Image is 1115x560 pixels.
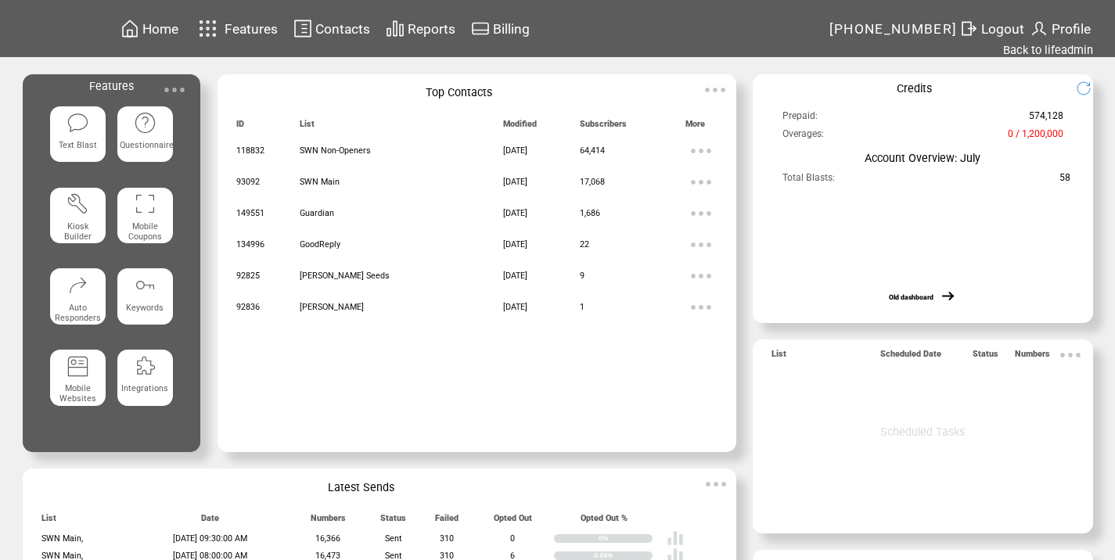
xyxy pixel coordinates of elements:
[981,21,1024,37] span: Logout
[782,128,824,145] span: Overages:
[503,302,527,312] span: [DATE]
[685,119,705,135] span: More
[1027,16,1092,41] a: Profile
[426,86,492,99] span: Top Contacts
[880,425,965,438] span: Scheduled Tasks
[311,513,346,529] span: Numbers
[685,260,717,292] img: ellypsis.svg
[50,188,106,257] a: Kiosk Builder
[117,188,174,257] a: Mobile Coupons
[117,350,174,420] a: Integrations
[685,198,717,229] img: ellypsis.svg
[300,239,340,249] span: GoodReply
[503,145,527,156] span: [DATE]
[293,19,312,38] img: contacts.svg
[1059,172,1070,189] span: 58
[300,145,371,156] span: SWN Non-Openers
[1029,110,1063,127] span: 574,128
[315,533,340,544] span: 16,366
[383,16,458,41] a: Reports
[685,135,717,167] img: ellypsis.svg
[117,106,174,176] a: Questionnaire
[580,119,627,135] span: Subscribers
[685,292,717,323] img: ellypsis.svg
[201,513,219,529] span: Date
[772,349,786,365] span: List
[1008,128,1063,145] span: 0 / 1,200,000
[300,119,315,135] span: List
[700,468,732,500] img: ellypsis.svg
[50,350,106,420] a: Mobile Websites
[59,383,96,404] span: Mobile Websites
[1055,339,1086,371] img: ellypsis.svg
[41,533,83,544] span: SWN Main,
[829,21,958,37] span: [PHONE_NUMBER]
[55,303,101,323] span: Auto Responders
[880,349,941,365] span: Scheduled Date
[315,21,370,37] span: Contacts
[581,513,628,529] span: Opted Out %
[469,16,532,41] a: Billing
[192,13,280,44] a: Features
[134,355,156,378] img: integrations.svg
[126,303,164,313] span: Keywords
[59,140,97,150] span: Text Blast
[236,177,260,187] span: 93092
[118,16,181,41] a: Home
[1030,19,1048,38] img: profile.svg
[159,74,190,106] img: ellypsis.svg
[580,302,584,312] span: 1
[67,111,89,134] img: text-blast.svg
[1003,43,1093,57] a: Back to lifeadmin
[128,221,162,242] span: Mobile Coupons
[291,16,372,41] a: Contacts
[236,302,260,312] span: 92836
[889,293,933,301] a: Old dashboard
[782,110,818,127] span: Prepaid:
[236,145,264,156] span: 118832
[134,274,156,296] img: keywords.svg
[503,177,527,187] span: [DATE]
[236,239,264,249] span: 134996
[300,177,340,187] span: SWN Main
[580,208,600,218] span: 1,686
[435,513,459,529] span: Failed
[225,21,278,37] span: Features
[64,221,92,242] span: Kiosk Builder
[594,551,653,560] div: 0.04%
[134,192,156,215] img: coupons.svg
[121,383,168,393] span: Integrations
[580,145,605,156] span: 64,414
[667,529,684,547] img: poll%20-%20white.svg
[782,172,835,189] span: Total Blasts:
[134,111,156,134] img: questionnaire.svg
[897,82,932,95] span: Credits
[300,271,390,281] span: [PERSON_NAME] Seeds
[503,119,537,135] span: Modified
[50,106,106,176] a: Text Blast
[685,167,717,198] img: ellypsis.svg
[440,533,454,544] span: 310
[120,19,139,38] img: home.svg
[580,177,605,187] span: 17,068
[973,349,998,365] span: Status
[957,16,1027,41] a: Logout
[685,229,717,260] img: ellypsis.svg
[236,208,264,218] span: 149551
[580,271,584,281] span: 9
[117,268,174,338] a: Keywords
[700,74,731,106] img: ellypsis.svg
[386,19,405,38] img: chart.svg
[142,21,178,37] span: Home
[173,533,247,544] span: [DATE] 09:30:00 AM
[1076,81,1102,96] img: refresh.png
[865,152,980,164] span: Account Overview: July
[503,271,527,281] span: [DATE]
[503,208,527,218] span: [DATE]
[493,21,530,37] span: Billing
[120,140,174,150] span: Questionnaire
[300,302,364,312] span: [PERSON_NAME]
[236,271,260,281] span: 92825
[510,533,515,544] span: 0
[1015,349,1050,365] span: Numbers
